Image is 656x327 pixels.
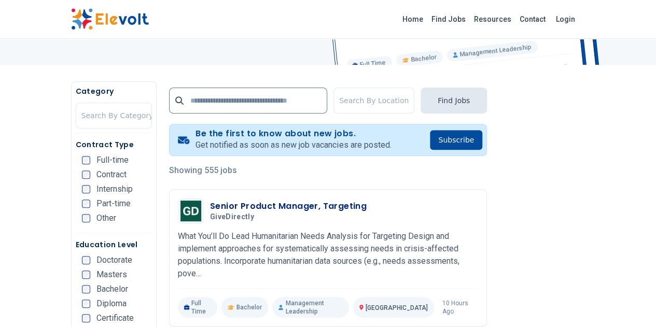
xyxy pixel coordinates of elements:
input: Part-time [82,200,90,208]
h5: Contract Type [76,139,152,150]
span: Internship [96,185,133,193]
p: Showing 555 jobs [169,164,487,177]
img: GiveDirectly [180,201,201,221]
a: Contact [515,11,550,27]
img: Elevolt [71,8,149,30]
span: Diploma [96,300,127,308]
p: Management Leadership [272,297,349,318]
span: [GEOGRAPHIC_DATA] [366,304,428,311]
input: Other [82,214,90,222]
span: Masters [96,271,127,279]
p: 10 hours ago [442,299,478,316]
h4: Be the first to know about new jobs. [196,129,391,139]
span: Bachelor [96,285,128,293]
span: Doctorate [96,256,132,264]
a: GiveDirectlySenior Product Manager, TargetingGiveDirectlyWhat You’ll Do Lead Humanitarian Needs A... [178,198,478,318]
p: What You’ll Do Lead Humanitarian Needs Analysis for Targeting Design and implement approaches for... [178,230,478,280]
input: Contract [82,170,90,179]
span: Other [96,214,116,222]
h5: Category [76,86,152,96]
span: Bachelor [236,303,262,311]
a: Login [550,9,581,30]
h3: Senior Product Manager, Targeting [210,200,367,212]
input: Internship [82,185,90,193]
input: Masters [82,271,90,279]
p: Get notified as soon as new job vacancies are posted. [196,139,391,151]
span: Part-time [96,200,131,208]
input: Bachelor [82,285,90,293]
input: Diploma [82,300,90,308]
span: Contract [96,170,127,179]
button: Find Jobs [421,88,487,113]
span: Certificate [96,314,134,322]
a: Find Jobs [427,11,470,27]
iframe: Chat Widget [604,277,656,327]
a: Resources [470,11,515,27]
input: Certificate [82,314,90,322]
span: GiveDirectly [210,212,254,222]
input: Full-time [82,156,90,164]
a: Home [398,11,427,27]
p: Full Time [178,297,217,318]
span: Full-time [96,156,129,164]
button: Subscribe [430,130,482,150]
input: Doctorate [82,256,90,264]
h5: Education Level [76,239,152,250]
